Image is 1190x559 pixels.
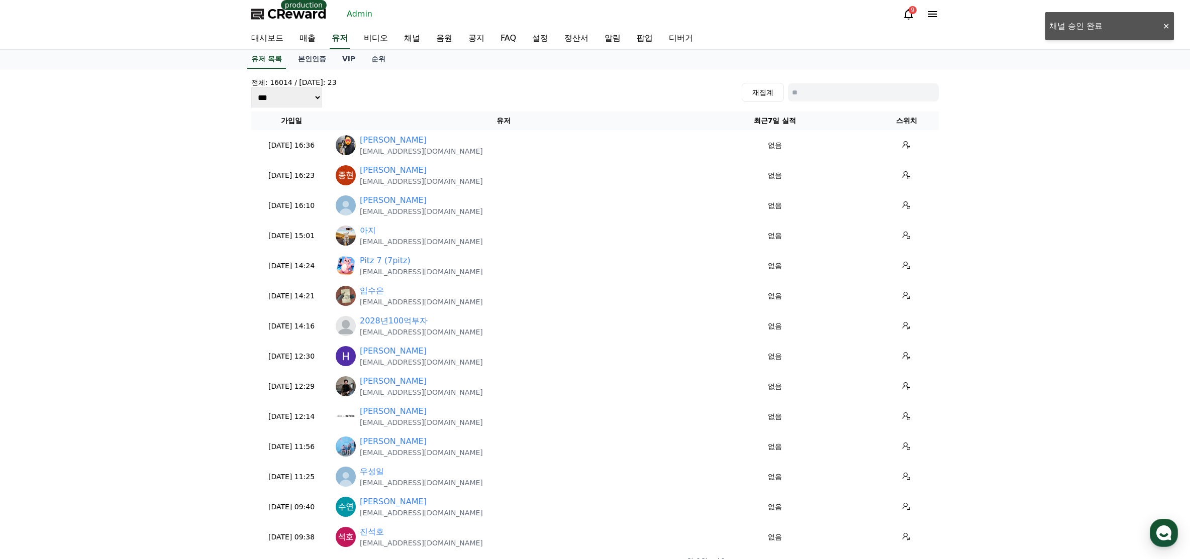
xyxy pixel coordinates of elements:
[155,333,167,342] span: 설정
[267,6,327,22] span: CReward
[243,28,291,49] a: 대시보드
[360,194,427,206] a: [PERSON_NAME]
[360,176,483,186] p: [EMAIL_ADDRESS][DOMAIN_NAME]
[66,318,130,344] a: 대화
[255,200,328,211] p: [DATE] 16:10
[336,376,356,396] img: https://lh3.googleusercontent.com/a/ACg8ocLxvE0qkujh8jHAoMsaUWN1mSKkHaxRoG3q3ZWZsVfaZ_IDGPY=s96-c
[679,170,870,181] p: 없음
[336,195,356,215] img: http://img1.kakaocdn.net/thumb/R640x640.q70/?fname=http://t1.kakaocdn.net/account_images/default_...
[360,387,483,397] p: [EMAIL_ADDRESS][DOMAIN_NAME]
[255,351,328,362] p: [DATE] 12:30
[679,441,870,452] p: 없음
[255,411,328,422] p: [DATE] 12:14
[874,111,939,130] th: 스위치
[360,327,483,337] p: [EMAIL_ADDRESS][DOMAIN_NAME]
[679,472,870,482] p: 없음
[336,346,356,366] img: https://lh3.googleusercontent.com/a/ACg8ocLI-oiunwi3RDrxrno6RKQPj3pSRYByebO6z8JOlr97uP3s3Q=s96-c
[92,334,104,342] span: 대화
[336,527,356,547] img: https://lh3.googleusercontent.com/a/ACg8ocKrSztb8EA6soc2HKzv3X6B-iS_cAt5lXlWcOmWPv_33Ic5oQ=s96-c
[255,502,328,512] p: [DATE] 09:40
[363,50,393,69] a: 순위
[360,164,427,176] a: [PERSON_NAME]
[679,291,870,301] p: 없음
[679,321,870,331] p: 없음
[343,6,376,22] a: Admin
[130,318,193,344] a: 설정
[360,285,384,297] a: 임수은
[255,261,328,271] p: [DATE] 14:24
[360,237,483,247] p: [EMAIL_ADDRESS][DOMAIN_NAME]
[336,467,356,487] img: http://img1.kakaocdn.net/thumb/R640x640.q70/?fname=http://t1.kakaocdn.net/account_images/default_...
[334,50,363,69] a: VIP
[360,315,428,327] a: 2028년100억부자
[360,267,483,277] p: [EMAIL_ADDRESS][DOMAIN_NAME]
[255,441,328,452] p: [DATE] 11:56
[360,508,483,518] p: [EMAIL_ADDRESS][DOMAIN_NAME]
[330,28,350,49] a: 유저
[336,226,356,246] img: http://k.kakaocdn.net/dn/QnfzU/btsJTdG73dU/eKp6cpbYb2ZlZAko4H8kY0/img_640x640.jpg
[336,406,356,426] img: https://lh3.googleusercontent.com/a/ACg8ocL15_szdmsskZjIiyHTGG5cNKGaxs37SyW615QXgDsUK3h0pqFX=s96-c
[661,28,701,49] a: 디버거
[247,50,286,69] a: 유저 목록
[460,28,492,49] a: 공지
[360,478,483,488] p: [EMAIL_ADDRESS][DOMAIN_NAME]
[679,381,870,392] p: 없음
[255,532,328,542] p: [DATE] 09:38
[679,200,870,211] p: 없음
[360,206,483,216] p: [EMAIL_ADDRESS][DOMAIN_NAME]
[360,435,427,448] a: [PERSON_NAME]
[679,351,870,362] p: 없음
[360,448,483,458] p: [EMAIL_ADDRESS][DOMAIN_NAME]
[360,405,427,417] a: [PERSON_NAME]
[629,28,661,49] a: 팝업
[679,140,870,151] p: 없음
[675,111,874,130] th: 최근7일 실적
[291,28,324,49] a: 매출
[360,357,483,367] p: [EMAIL_ADDRESS][DOMAIN_NAME]
[255,291,328,301] p: [DATE] 14:21
[360,255,411,267] a: Pitz 7 (7pitz)
[360,345,427,357] a: [PERSON_NAME]
[290,50,334,69] a: 본인인증
[336,316,356,336] img: profile_blank.webp
[360,297,483,307] p: [EMAIL_ADDRESS][DOMAIN_NAME]
[336,286,356,306] img: https://lh3.googleusercontent.com/a/ACg8ocJtLMyxCHoGw85QXQxDwv_yeFwp6ufXRso6nLoT7Dtgj9OeCYE=s96-c
[492,28,524,49] a: FAQ
[255,381,328,392] p: [DATE] 12:29
[360,496,427,508] a: [PERSON_NAME]
[251,111,332,130] th: 가입일
[360,526,384,538] a: 진석호
[360,375,427,387] a: [PERSON_NAME]
[679,411,870,422] p: 없음
[336,497,356,517] img: https://lh3.googleusercontent.com/a/ACg8ocJ0j74KILGaslQdfXu5tbeDqtwiJHNyJpqZmPiUAjvGEh_H2Q=s96-c
[360,225,376,237] a: 아지
[360,134,427,146] a: [PERSON_NAME]
[679,261,870,271] p: 없음
[251,6,327,22] a: CReward
[356,28,396,49] a: 비디오
[679,231,870,241] p: 없음
[524,28,556,49] a: 설정
[336,135,356,155] img: http://k.kakaocdn.net/dn/Cs4GT/btsOoT6EXs7/BVFZjk0RwodxG4dvh2n981/img_640x640.jpg
[909,6,917,14] div: 9
[360,146,483,156] p: [EMAIL_ADDRESS][DOMAIN_NAME]
[556,28,597,49] a: 정산서
[679,532,870,542] p: 없음
[3,318,66,344] a: 홈
[336,165,356,185] img: https://lh3.googleusercontent.com/a/ACg8ocJ6Icu6BRO1NUt3QAcaeBwPQHIGCjPTqakF_IRGAqkCUYqtbA=s96-c
[336,256,356,276] img: https://cdn.creward.net/profile/user/YY08Aug 13, 2025142601_8e4666cd53ed36b4d82c3e17f0b7e898ba0a3...
[428,28,460,49] a: 음원
[255,170,328,181] p: [DATE] 16:23
[255,231,328,241] p: [DATE] 15:01
[360,538,483,548] p: [EMAIL_ADDRESS][DOMAIN_NAME]
[360,417,483,427] p: [EMAIL_ADDRESS][DOMAIN_NAME]
[255,472,328,482] p: [DATE] 11:25
[396,28,428,49] a: 채널
[742,83,784,102] button: 재집계
[32,333,38,342] span: 홈
[597,28,629,49] a: 알림
[336,436,356,457] img: http://k.kakaocdn.net/dn/i44OS/btsPGGj0tSW/s2NNEEIA8kkLffQGKGpfxK/img_640x640.jpg
[332,111,675,130] th: 유저
[251,77,337,87] h4: 전체: 16014 / [DATE]: 23
[679,502,870,512] p: 없음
